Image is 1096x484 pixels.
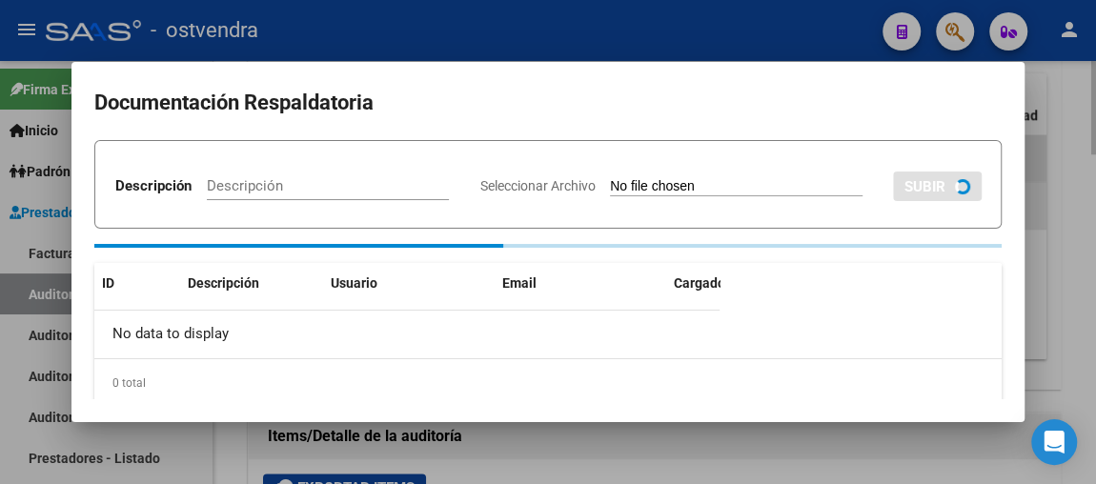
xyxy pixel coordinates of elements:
[666,263,809,304] datatable-header-cell: Cargado
[180,263,323,304] datatable-header-cell: Descripción
[188,275,259,291] span: Descripción
[480,178,596,193] span: Seleccionar Archivo
[323,263,495,304] datatable-header-cell: Usuario
[495,263,666,304] datatable-header-cell: Email
[904,178,945,195] span: SUBIR
[502,275,537,291] span: Email
[115,175,192,197] p: Descripción
[674,275,725,291] span: Cargado
[331,275,377,291] span: Usuario
[893,171,982,201] button: SUBIR
[94,311,720,358] div: No data to display
[94,359,1002,407] div: 0 total
[94,85,1002,121] h2: Documentación Respaldatoria
[1031,419,1077,465] div: Open Intercom Messenger
[94,263,180,304] datatable-header-cell: ID
[102,275,114,291] span: ID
